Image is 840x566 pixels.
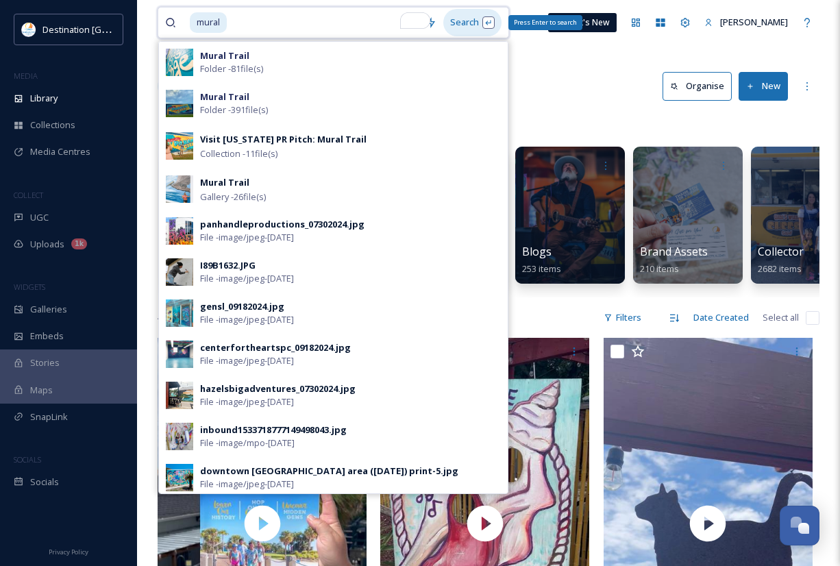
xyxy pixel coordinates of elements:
span: File - image/jpeg - [DATE] [200,354,294,367]
span: Galleries [30,303,67,316]
div: Press Enter to search [508,15,582,30]
div: hazelsbigadventures_07302024.jpg [200,382,356,395]
span: Embeds [30,330,64,343]
span: Select all [763,311,799,324]
button: Organise [663,72,732,100]
span: Collector [758,244,804,259]
div: Filters [597,304,648,331]
img: 548deeeb-1644-4fbd-bfc9-0f6d7e9c7360.jpg [166,341,193,368]
img: 72a659db-9efc-445e-b402-fb5f43d4b0db.jpg [166,464,193,491]
a: What's New [548,13,617,32]
span: 49 file s [158,311,185,324]
span: Socials [30,476,59,489]
span: Gallery - 26 file(s) [200,190,266,204]
strong: Mural Trail [200,90,249,103]
div: 1k [71,238,87,249]
span: Brand Assets [640,244,708,259]
img: f367dfd1cd58a0a087e47b5039d6f4ee9aa0dc394c43e3671c5ef798dff95afa.jpg [166,175,193,203]
div: Date Created [687,304,756,331]
span: SnapLink [30,410,68,423]
span: UGC [30,211,49,224]
span: 210 items [640,262,679,275]
span: Stories [30,356,60,369]
div: centerfortheartspc_09182024.jpg [200,341,351,354]
span: Collections [30,119,75,132]
span: mural [190,12,227,32]
img: 2038ece1-5cb4-44d2-950b-5ecd0d347bd3.jpg [166,299,193,327]
div: panhandleproductions_07302024.jpg [200,218,365,231]
div: inbound1533718777149498043.jpg [200,423,347,436]
a: [PERSON_NAME] [697,9,795,36]
span: Folder - 81 file(s) [200,62,263,75]
span: SOCIALS [14,454,41,465]
span: File - image/jpeg - [DATE] [200,231,294,244]
span: Collection - 11 file(s) [200,147,277,160]
img: 84e1b49f-9158-4c1a-9af2-00c1b4bcc3fc.jpg [166,132,193,160]
span: Media Centres [30,145,90,158]
span: 253 items [522,262,561,275]
div: downtown [GEOGRAPHIC_DATA] area ([DATE]) print-5.jpg [200,465,458,478]
span: [PERSON_NAME] [720,16,788,28]
img: download.png [22,23,36,36]
a: Organise [663,72,739,100]
strong: Mural Trail [200,176,249,188]
img: a705018af81850296915784e61a3da3b7c0ffc2fc007dc0aff36663e667edc43.jpg [166,217,193,245]
span: 2682 items [758,262,802,275]
img: 06d08b09-3c8d-4b95-808c-6772ddfe0fde.jpg [166,423,193,450]
span: File - image/jpeg - [DATE] [200,272,294,285]
span: MEDIA [14,71,38,81]
div: Search [443,9,502,36]
span: COLLECT [14,190,43,200]
span: File - image/mpo - [DATE] [200,436,295,450]
span: WIDGETS [14,282,45,292]
a: Brand Assets210 items [640,245,708,275]
img: 261ea3376f7b0c43fb2653f4dc5642c044fb4f5f8fe1668bf228556fb4d63abb.jpg [166,382,193,409]
span: Blogs [522,244,552,259]
div: I89B1632.JPG [200,259,256,272]
img: 430d3c6a-eb06-4787-985d-a09d913e2621.jpg [166,49,193,76]
a: Collector2682 items [758,245,804,275]
span: File - image/jpeg - [DATE] [200,313,294,326]
span: Uploads [30,238,64,251]
span: Folder - 391 file(s) [200,103,268,116]
span: Library [30,92,58,105]
button: New [739,72,788,100]
strong: Mural Trail [200,49,249,62]
img: d1d673b1-3676-4bca-b524-a94a81f2951b.jpg [166,258,193,286]
span: Maps [30,384,53,397]
a: Blogs253 items [522,245,561,275]
input: To enrich screen reader interactions, please activate Accessibility in Grammarly extension settings [228,8,419,38]
a: Privacy Policy [49,543,88,559]
span: Privacy Policy [49,547,88,556]
img: 815eed4e11b853b6562ccefee4032a4c5c7f09528d0228897c55f897934681c9.jpg [166,90,193,117]
span: File - image/jpeg - [DATE] [200,395,294,408]
button: Open Chat [780,506,819,545]
div: gensl_09182024.jpg [200,300,284,313]
span: File - image/jpeg - [DATE] [200,478,294,491]
strong: Visit [US_STATE] PR Pitch: Mural Trail [200,133,367,145]
span: Destination [GEOGRAPHIC_DATA] [42,23,179,36]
